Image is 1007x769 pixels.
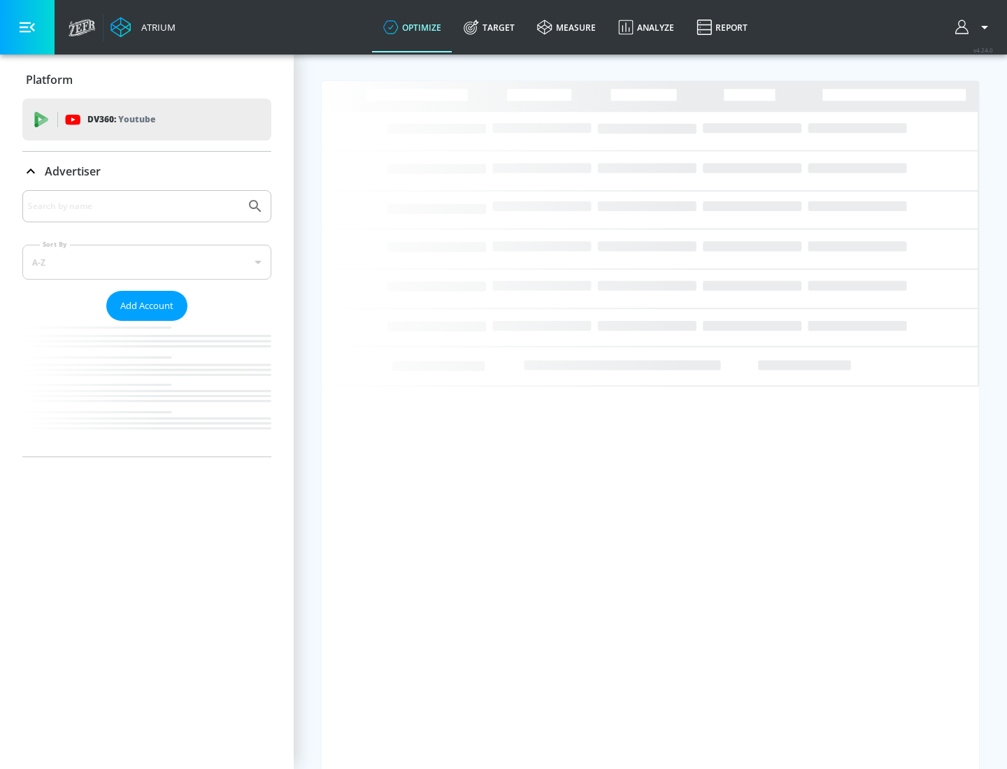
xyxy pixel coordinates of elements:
[22,321,271,457] nav: list of Advertiser
[22,152,271,191] div: Advertiser
[22,190,271,457] div: Advertiser
[22,60,271,99] div: Platform
[106,291,187,321] button: Add Account
[120,298,173,314] span: Add Account
[87,112,155,127] p: DV360:
[22,99,271,141] div: DV360: Youtube
[40,240,70,249] label: Sort By
[26,72,73,87] p: Platform
[607,2,685,52] a: Analyze
[973,46,993,54] span: v 4.24.0
[136,21,176,34] div: Atrium
[452,2,526,52] a: Target
[110,17,176,38] a: Atrium
[45,164,101,179] p: Advertiser
[526,2,607,52] a: measure
[28,197,240,215] input: Search by name
[22,245,271,280] div: A-Z
[685,2,759,52] a: Report
[372,2,452,52] a: optimize
[118,112,155,127] p: Youtube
